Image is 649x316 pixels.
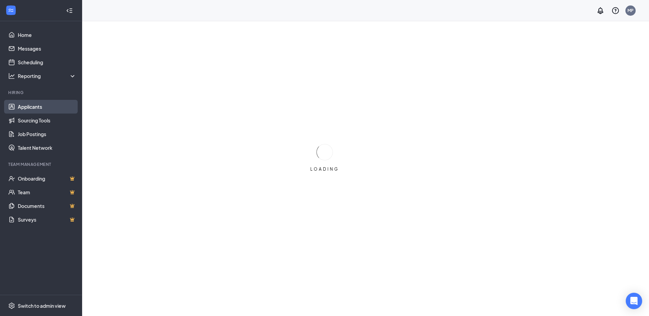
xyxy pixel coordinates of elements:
div: Switch to admin view [18,302,66,309]
a: TeamCrown [18,185,76,199]
a: SurveysCrown [18,213,76,226]
div: Hiring [8,90,75,95]
a: Home [18,28,76,42]
a: OnboardingCrown [18,172,76,185]
a: DocumentsCrown [18,199,76,213]
svg: Analysis [8,73,15,79]
div: MP [627,8,634,13]
div: Team Management [8,161,75,167]
div: LOADING [308,166,342,172]
a: Job Postings [18,127,76,141]
div: Open Intercom Messenger [626,293,642,309]
a: Sourcing Tools [18,114,76,127]
svg: QuestionInfo [611,6,620,15]
div: Reporting [18,73,77,79]
svg: Collapse [66,7,73,14]
svg: Settings [8,302,15,309]
a: Scheduling [18,55,76,69]
a: Applicants [18,100,76,114]
a: Messages [18,42,76,55]
svg: WorkstreamLogo [8,7,14,14]
svg: Notifications [596,6,605,15]
a: Talent Network [18,141,76,155]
